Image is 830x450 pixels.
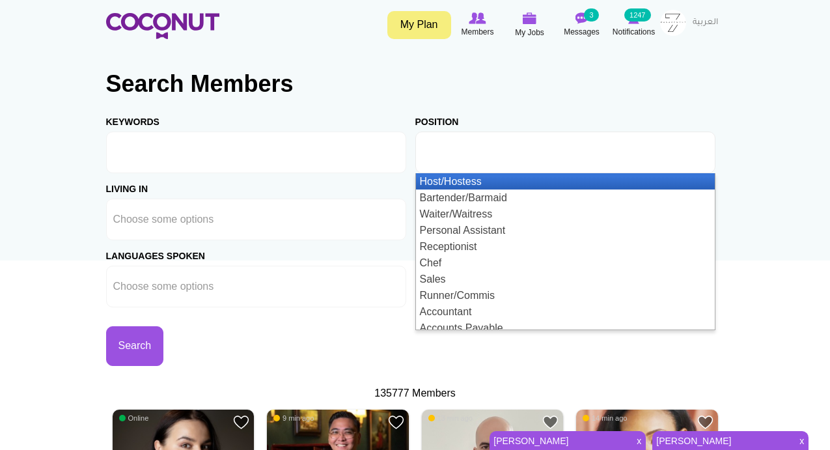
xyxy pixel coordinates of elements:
[697,414,713,430] a: Add to Favourites
[106,68,725,100] h2: Search Members
[795,432,809,450] span: x
[416,271,715,287] li: Sales
[388,414,404,430] a: Add to Favourites
[416,206,715,222] li: Waiter/Waitress
[632,432,646,450] span: x
[523,12,537,24] img: My Jobs
[415,106,459,128] label: Position
[452,10,504,40] a: Browse Members Members
[119,414,149,423] span: Online
[106,386,725,401] div: 135777 Members
[542,414,559,430] a: Add to Favourites
[416,303,715,320] li: Accountant
[504,10,556,40] a: My Jobs My Jobs
[624,8,650,21] small: 1247
[564,25,600,38] span: Messages
[515,26,544,39] span: My Jobs
[387,11,451,39] a: My Plan
[416,173,715,190] li: Host/Hostess
[686,10,725,36] a: العربية
[416,320,715,336] li: Accounts Payable
[608,10,660,40] a: Notifications Notifications 1247
[490,432,629,450] a: [PERSON_NAME]
[106,173,148,195] label: Living in
[106,326,164,366] button: Search
[461,25,493,38] span: Members
[233,414,249,430] a: Add to Favourites
[469,12,486,24] img: Browse Members
[556,10,608,40] a: Messages Messages 3
[416,190,715,206] li: Bartender/Barmaid
[416,287,715,303] li: Runner/Commis
[583,414,627,423] span: 14 min ago
[613,25,655,38] span: Notifications
[416,238,715,255] li: Receptionist
[584,8,598,21] small: 3
[416,255,715,271] li: Chef
[106,240,205,262] label: Languages Spoken
[652,432,792,450] a: [PERSON_NAME]
[273,414,314,423] span: 9 min ago
[106,106,159,128] label: Keywords
[106,13,219,39] img: Home
[428,414,473,423] span: 13 min ago
[575,12,588,24] img: Messages
[416,222,715,238] li: Personal Assistant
